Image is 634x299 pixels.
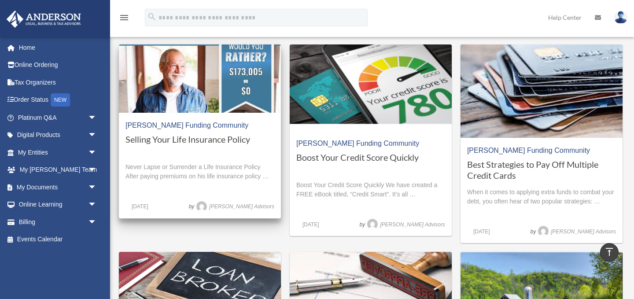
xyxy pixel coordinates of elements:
[343,220,445,230] span: by
[125,203,155,210] a: [DATE]
[119,12,129,23] i: menu
[88,196,106,214] span: arrow_drop_down
[6,231,110,248] a: Events Calendar
[6,213,110,231] a: Billingarrow_drop_down
[6,144,110,161] a: My Entitiesarrow_drop_down
[604,247,615,257] i: vertical_align_top
[467,229,496,235] a: [DATE]
[6,126,110,144] a: Digital Productsarrow_drop_down
[513,227,616,237] span: by
[6,161,110,179] a: My [PERSON_NAME] Teamarrow_drop_down
[6,91,110,109] a: Order StatusNEW
[296,140,419,147] a: [PERSON_NAME] Funding Community
[296,181,445,199] p: Boost Your Credit Score Quickly We have created a FREE eBook titled, “Credit Smart”. It’s all …
[172,202,274,212] span: by
[88,126,106,144] span: arrow_drop_down
[125,162,274,181] p: Never Lapse or Surrender a Life Insurance Policy After paying premiums on his life insurance poli...
[600,243,619,262] a: vertical_align_top
[194,203,274,210] a: [PERSON_NAME] Advisors
[6,56,110,74] a: Online Ordering
[125,122,248,129] a: [PERSON_NAME] Funding Community
[467,188,616,206] p: When it comes to applying extra funds to combat your debt, you often hear of two popular strategi...
[296,221,325,228] a: [DATE]
[88,161,106,179] span: arrow_drop_down
[125,134,274,156] a: Selling Your Life Insurance Policy
[536,229,616,235] a: [PERSON_NAME] Advisors
[6,109,110,126] a: Platinum Q&Aarrow_drop_down
[467,147,590,154] a: [PERSON_NAME] Funding Community
[365,221,445,228] a: [PERSON_NAME] Advisors
[88,144,106,162] span: arrow_drop_down
[467,159,616,181] a: Best Strategies to Pay Off Multiple Credit Cards
[88,109,106,127] span: arrow_drop_down
[6,178,110,196] a: My Documentsarrow_drop_down
[4,11,84,28] img: Anderson Advisors Platinum Portal
[6,196,110,214] a: Online Learningarrow_drop_down
[614,11,627,24] img: User Pic
[119,15,129,23] a: menu
[296,152,445,174] a: Boost Your Credit Score Quickly
[88,178,106,196] span: arrow_drop_down
[6,39,110,56] a: Home
[51,93,70,107] div: NEW
[88,213,106,231] span: arrow_drop_down
[6,74,110,91] a: Tax Organizers
[147,12,157,22] i: search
